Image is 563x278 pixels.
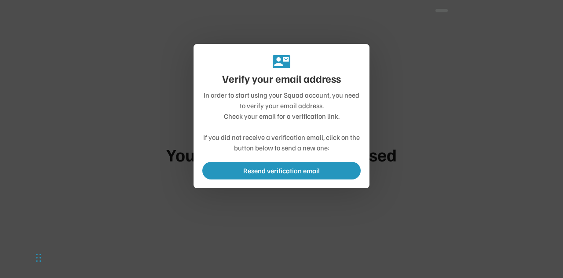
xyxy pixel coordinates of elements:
div: Verify your email address [202,70,361,86]
h2: Success [439,12,445,19]
div: In order to start using your Squad account, you need to verify your email address. Check your ema... [202,90,361,153]
button: contact_mail [273,53,290,70]
button: Resend verification email [202,162,361,179]
span: × [441,10,445,18]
